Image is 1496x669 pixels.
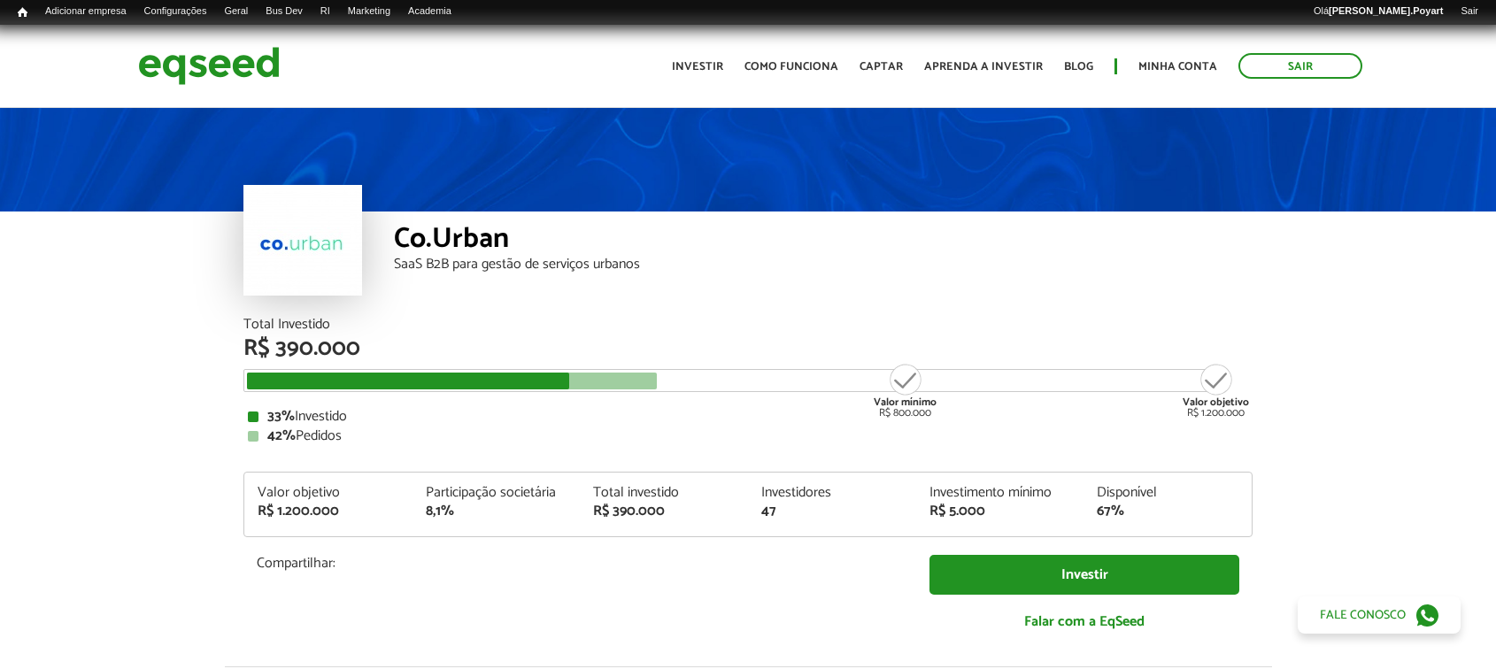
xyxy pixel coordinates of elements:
div: Disponível [1097,486,1238,500]
a: Sair [1238,53,1362,79]
a: Blog [1064,61,1093,73]
div: Investidores [761,486,903,500]
div: Co.Urban [394,225,1253,258]
a: Academia [399,4,460,19]
a: Como funciona [744,61,838,73]
a: Bus Dev [257,4,312,19]
a: RI [312,4,339,19]
a: Início [9,4,36,21]
a: Marketing [339,4,399,19]
span: Início [18,6,27,19]
div: R$ 800.000 [872,362,938,419]
img: EqSeed [138,42,280,89]
a: Falar com a EqSeed [929,604,1239,640]
div: Total Investido [243,318,1253,332]
a: Captar [860,61,903,73]
a: Sair [1452,4,1487,19]
a: Fale conosco [1298,596,1461,634]
a: Configurações [135,4,216,19]
div: R$ 5.000 [929,504,1071,519]
div: R$ 390.000 [593,504,735,519]
a: Olá[PERSON_NAME].Poyart [1305,4,1453,19]
div: Pedidos [248,429,1248,443]
div: 67% [1097,504,1238,519]
div: Total investido [593,486,735,500]
strong: 33% [267,404,295,428]
a: Investir [929,555,1239,595]
strong: Valor mínimo [874,394,937,411]
a: Adicionar empresa [36,4,135,19]
a: Investir [672,61,723,73]
div: Valor objetivo [258,486,399,500]
div: R$ 1.200.000 [258,504,399,519]
div: Investimento mínimo [929,486,1071,500]
strong: Valor objetivo [1183,394,1249,411]
a: Minha conta [1138,61,1217,73]
div: 8,1% [426,504,567,519]
p: Compartilhar: [257,555,903,572]
a: Geral [215,4,257,19]
div: R$ 390.000 [243,337,1253,360]
strong: 42% [267,424,296,448]
a: Aprenda a investir [924,61,1043,73]
div: Investido [248,410,1248,424]
div: Participação societária [426,486,567,500]
div: 47 [761,504,903,519]
strong: [PERSON_NAME].Poyart [1329,5,1443,16]
div: R$ 1.200.000 [1183,362,1249,419]
div: SaaS B2B para gestão de serviços urbanos [394,258,1253,272]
